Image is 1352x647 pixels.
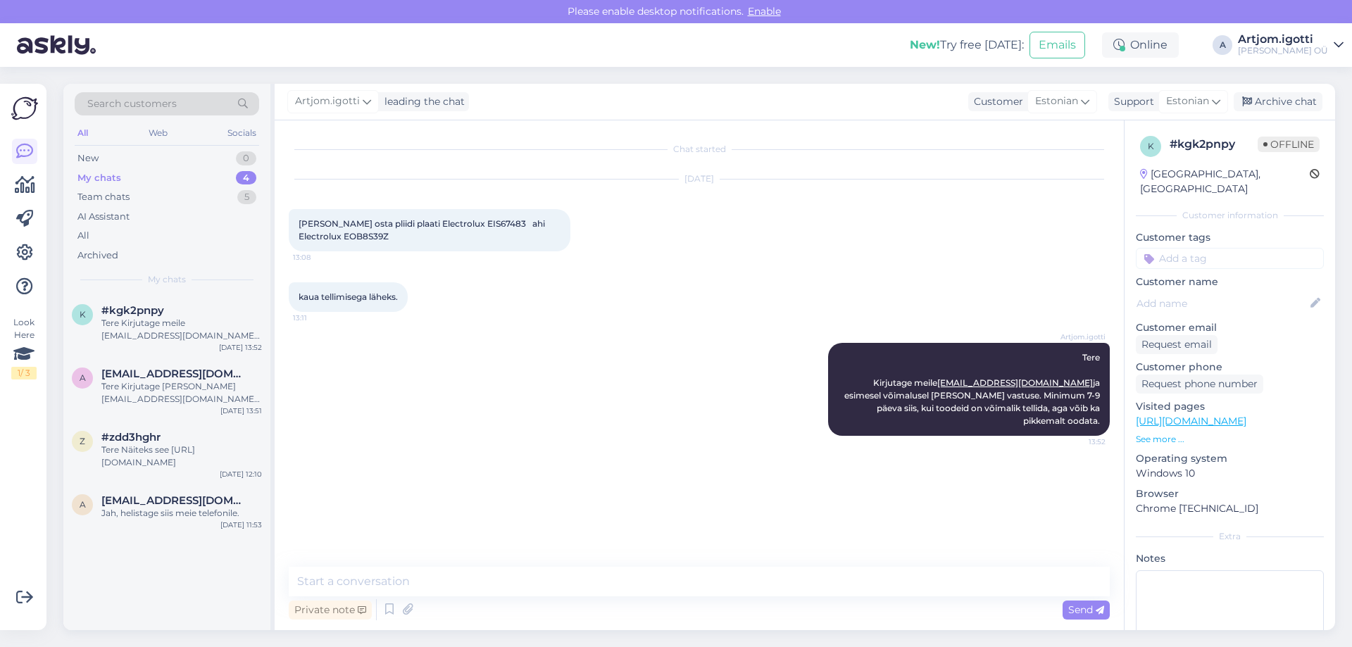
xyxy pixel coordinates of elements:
div: Archive chat [1234,92,1322,111]
div: 5 [237,190,256,204]
b: New! [910,38,940,51]
span: Offline [1258,137,1320,152]
div: Team chats [77,190,130,204]
div: Online [1102,32,1179,58]
p: Customer phone [1136,360,1324,375]
div: New [77,151,99,165]
img: Askly Logo [11,95,38,122]
p: Customer email [1136,320,1324,335]
div: 0 [236,151,256,165]
input: Add a tag [1136,248,1324,269]
p: Windows 10 [1136,466,1324,481]
span: Enable [744,5,785,18]
div: [DATE] 11:53 [220,520,262,530]
p: Customer tags [1136,230,1324,245]
span: [PERSON_NAME] osta pliidi plaati Electrolux EIS67483 ahi Electrolux EOB8S39Z [299,218,549,241]
span: 13:11 [293,313,346,323]
div: [DATE] 12:10 [220,469,262,479]
span: k [80,309,86,320]
div: Look Here [11,316,37,379]
div: [DATE] 13:52 [219,342,262,353]
div: Chat started [289,143,1110,156]
span: Estonian [1035,94,1078,109]
div: All [77,229,89,243]
div: [DATE] 13:51 [220,406,262,416]
div: Tere Kirjutage meile [EMAIL_ADDRESS][DOMAIN_NAME] ja esimesel võimalusel [PERSON_NAME] vastuse. M... [101,317,262,342]
div: All [75,124,91,142]
p: Operating system [1136,451,1324,466]
p: Customer name [1136,275,1324,289]
span: atsrebane@live.com [101,368,248,380]
div: 4 [236,171,256,185]
span: Search customers [87,96,177,111]
div: Tere Kirjutage [PERSON_NAME] [EMAIL_ADDRESS][DOMAIN_NAME], selliseid probleemi meie lahendame [PE... [101,380,262,406]
div: Support [1108,94,1154,109]
div: Private note [289,601,372,620]
span: #kgk2pnpy [101,304,164,317]
a: [EMAIL_ADDRESS][DOMAIN_NAME] [937,377,1093,388]
div: Web [146,124,170,142]
div: Socials [225,124,259,142]
span: a [80,499,86,510]
div: Request phone number [1136,375,1263,394]
div: Request email [1136,335,1218,354]
div: Customer [968,94,1023,109]
div: A [1213,35,1232,55]
button: Emails [1029,32,1085,58]
a: [URL][DOMAIN_NAME] [1136,415,1246,427]
span: Estonian [1166,94,1209,109]
div: [PERSON_NAME] OÜ [1238,45,1328,56]
div: [GEOGRAPHIC_DATA], [GEOGRAPHIC_DATA] [1140,167,1310,196]
p: See more ... [1136,433,1324,446]
div: 1 / 3 [11,367,37,379]
div: # kgk2pnpy [1170,136,1258,153]
div: My chats [77,171,121,185]
p: Chrome [TECHNICAL_ID] [1136,501,1324,516]
span: #zdd3hghr [101,431,161,444]
div: Customer information [1136,209,1324,222]
span: My chats [148,273,186,286]
span: 13:08 [293,252,346,263]
div: leading the chat [379,94,465,109]
span: Send [1068,603,1104,616]
span: Artjom.igotti [295,94,360,109]
a: Artjom.igotti[PERSON_NAME] OÜ [1238,34,1344,56]
span: kaua tellimisega läheks. [299,291,398,302]
p: Browser [1136,486,1324,501]
div: AI Assistant [77,210,130,224]
span: a [80,372,86,383]
div: Tere Näiteks see [URL][DOMAIN_NAME] [101,444,262,469]
input: Add name [1137,296,1308,311]
div: Try free [DATE]: [910,37,1024,54]
span: Artjom.igotti [1053,332,1106,342]
div: Artjom.igotti [1238,34,1328,45]
span: 13:52 [1053,436,1106,447]
div: Archived [77,249,118,263]
span: aimar02@hot.ee [101,494,248,507]
div: Extra [1136,530,1324,543]
div: Jah, helistage siis meie telefonile. [101,507,262,520]
span: z [80,436,85,446]
p: Visited pages [1136,399,1324,414]
p: Notes [1136,551,1324,566]
span: k [1148,141,1154,151]
div: [DATE] [289,172,1110,185]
